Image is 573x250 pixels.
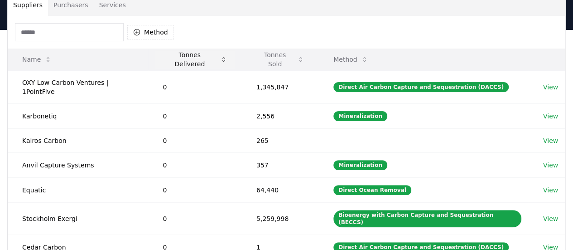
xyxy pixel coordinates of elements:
[543,83,558,92] a: View
[543,161,558,170] a: View
[8,202,148,235] td: Stockholm Exergi
[8,152,148,177] td: Anvil Capture Systems
[333,185,411,195] div: Direct Ocean Removal
[333,160,387,170] div: Mineralization
[127,25,174,39] button: Method
[543,112,558,121] a: View
[543,214,558,223] a: View
[148,103,241,128] td: 0
[242,202,319,235] td: 5,259,998
[242,152,319,177] td: 357
[148,177,241,202] td: 0
[8,103,148,128] td: Karbonetiq
[8,128,148,152] td: Kairos Carbon
[242,70,319,103] td: 1,345,847
[242,103,319,128] td: 2,556
[15,50,59,69] button: Name
[148,152,241,177] td: 0
[148,70,241,103] td: 0
[333,210,521,227] div: Bioenergy with Carbon Capture and Sequestration (BECCS)
[242,128,319,152] td: 265
[148,202,241,235] td: 0
[148,128,241,152] td: 0
[8,70,148,103] td: OXY Low Carbon Ventures | 1PointFive
[333,82,509,92] div: Direct Air Carbon Capture and Sequestration (DACCS)
[8,177,148,202] td: Equatic
[543,136,558,145] a: View
[543,186,558,195] a: View
[333,111,387,121] div: Mineralization
[249,50,312,69] button: Tonnes Sold
[155,50,234,69] button: Tonnes Delivered
[326,50,376,69] button: Method
[242,177,319,202] td: 64,440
